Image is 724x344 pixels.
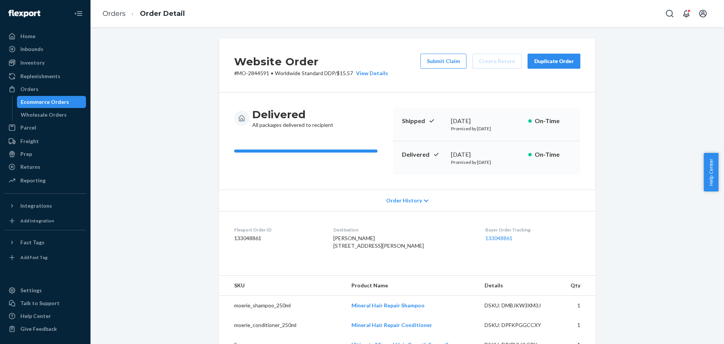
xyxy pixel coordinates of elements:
a: Prep [5,148,86,160]
th: Qty [561,276,595,296]
button: Open account menu [695,6,710,21]
h2: Website Order [234,54,388,69]
th: SKU [219,276,345,296]
span: Worldwide Standard DDP [275,70,335,76]
span: [PERSON_NAME] [STREET_ADDRESS][PERSON_NAME] [333,235,424,249]
div: Give Feedback [20,325,57,333]
div: Add Integration [20,218,54,224]
button: Close Navigation [71,6,86,21]
a: 133048861 [485,235,512,241]
div: Integrations [20,202,52,210]
dt: Buyer Order Tracking [485,227,580,233]
p: On-Time [535,117,571,125]
div: DSKU: DPFKPGGCCXY [485,321,555,329]
a: Add Integration [5,215,86,227]
a: Replenishments [5,70,86,82]
div: Wholesale Orders [21,111,67,119]
button: View Details [353,69,388,77]
div: Reporting [20,177,46,184]
div: Parcel [20,124,36,131]
div: Orders [20,85,38,93]
td: moerie_conditioner_250ml [219,315,345,335]
div: Freight [20,137,39,145]
a: Settings [5,284,86,296]
a: Add Fast Tag [5,251,86,264]
a: Inbounds [5,43,86,55]
ol: breadcrumbs [97,3,191,25]
p: # MO-2844591 / $15.57 [234,69,388,77]
button: Integrations [5,200,86,212]
div: Duplicate Order [534,57,574,65]
button: Open notifications [679,6,694,21]
a: Inventory [5,57,86,69]
p: Promised by [DATE] [451,125,522,132]
a: Returns [5,161,86,173]
td: moerie_shampoo_250ml [219,296,345,316]
td: 1 [561,296,595,316]
button: Fast Tags [5,236,86,248]
a: Parcel [5,122,86,134]
img: Flexport logo [8,10,40,17]
a: Mineral Hair Repair Shampoo [351,302,425,309]
a: Order Detail [140,9,185,18]
button: Duplicate Order [528,54,580,69]
div: Help Center [20,312,51,320]
dt: Flexport Order ID [234,227,321,233]
p: Delivered [402,150,445,159]
div: [DATE] [451,117,522,125]
button: Submit Claim [420,54,466,69]
a: Orders [103,9,126,18]
a: Help Center [5,310,86,322]
div: Replenishments [20,73,60,80]
a: Talk to Support [5,297,86,309]
div: Add Fast Tag [20,254,48,261]
th: Product Name [345,276,479,296]
a: Wholesale Orders [17,109,86,121]
div: [DATE] [451,150,522,159]
a: Ecommerce Orders [17,96,86,108]
div: Inbounds [20,45,43,53]
p: Shipped [402,117,445,125]
dt: Destination [333,227,474,233]
dd: 133048861 [234,234,321,242]
div: All packages delivered to recipient [252,108,333,129]
div: Prep [20,150,32,158]
p: On-Time [535,150,571,159]
a: Home [5,30,86,42]
a: Freight [5,135,86,147]
div: Home [20,32,35,40]
a: Mineral Hair Repair Conditioner [351,322,432,328]
button: Give Feedback [5,323,86,335]
span: • [271,70,273,76]
div: Ecommerce Orders [21,98,69,106]
a: Orders [5,83,86,95]
div: Talk to Support [20,299,60,307]
p: Promised by [DATE] [451,159,522,165]
button: Create Return [472,54,522,69]
div: Settings [20,287,42,294]
div: DSKU: DMBJKW3XM3J [485,302,555,309]
td: 1 [561,315,595,335]
th: Details [479,276,561,296]
h3: Delivered [252,108,333,121]
div: Fast Tags [20,239,44,246]
button: Open Search Box [662,6,677,21]
a: Reporting [5,174,86,187]
div: Inventory [20,59,44,66]
button: Help Center [704,153,718,191]
div: Returns [20,163,40,171]
span: Order History [386,197,422,204]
